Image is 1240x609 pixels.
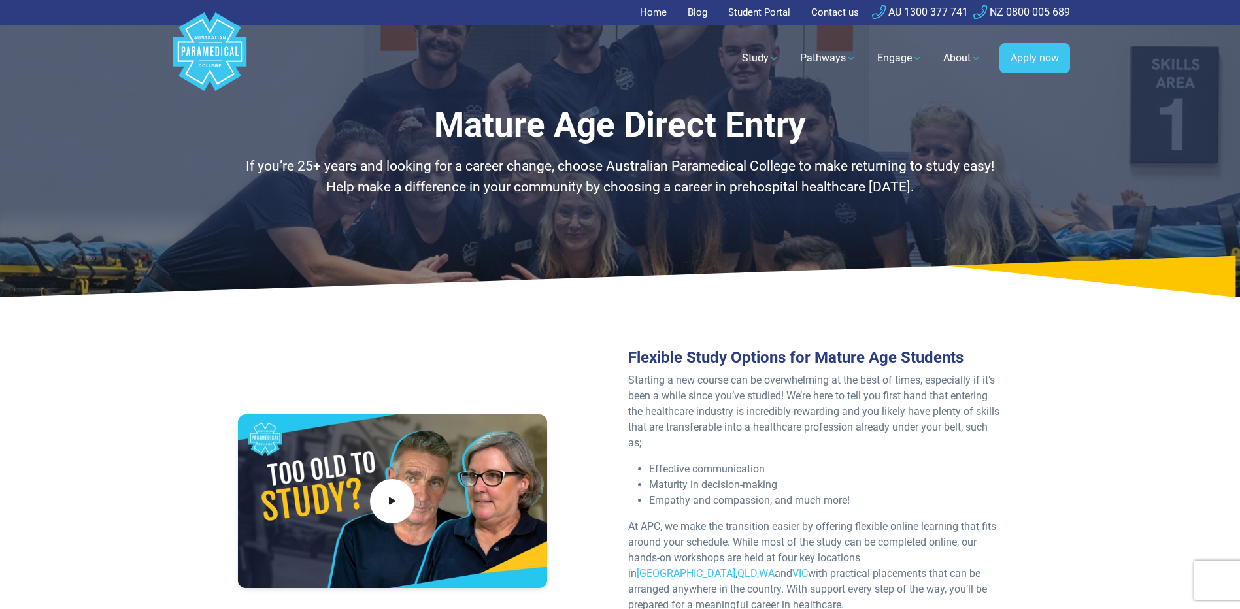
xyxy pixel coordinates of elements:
[792,40,864,76] a: Pathways
[628,348,1003,367] h3: Flexible Study Options for Mature Age Students
[649,493,1003,508] li: Empathy and compassion, and much more!
[737,567,757,580] a: QLD
[872,6,968,18] a: AU 1300 377 741
[999,43,1070,73] a: Apply now
[734,40,787,76] a: Study
[649,477,1003,493] li: Maturity in decision-making
[238,105,1003,146] h1: Mature Age Direct Entry
[628,372,1003,451] p: Starting a new course can be overwhelming at the best of times, especially if it’s been a while s...
[792,567,808,580] a: VIC
[973,6,1070,18] a: NZ 0800 005 689
[649,461,1003,477] li: Effective communication
[637,567,735,580] a: [GEOGRAPHIC_DATA]
[246,158,994,195] span: If you’re 25+ years and looking for a career change, choose Australian Paramedical College to mak...
[759,567,775,580] a: WA
[935,40,989,76] a: About
[869,40,930,76] a: Engage
[171,25,249,91] a: Australian Paramedical College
